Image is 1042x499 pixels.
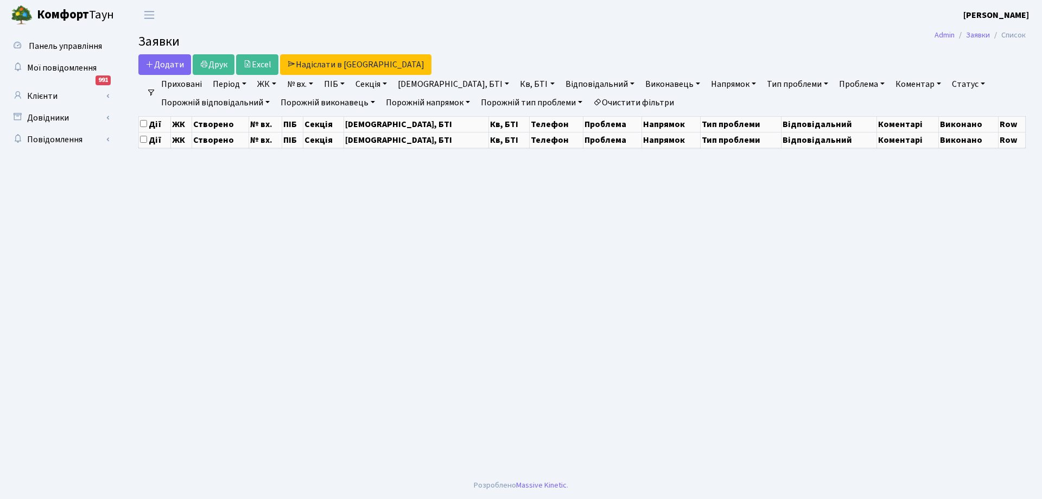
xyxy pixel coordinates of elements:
th: № вх. [249,132,282,148]
a: Коментар [891,75,945,93]
th: ЖК [171,132,192,148]
li: Список [990,29,1026,41]
img: logo.png [11,4,33,26]
th: Виконано [939,116,998,132]
a: Секція [351,75,391,93]
span: Мої повідомлення [27,62,97,74]
a: Massive Kinetic [516,479,567,491]
th: Тип проблеми [701,116,781,132]
th: [DEMOGRAPHIC_DATA], БТІ [344,116,488,132]
a: Клієнти [5,85,114,107]
b: Комфорт [37,6,89,23]
th: Відповідальний [781,132,876,148]
a: Повідомлення [5,129,114,150]
a: Приховані [157,75,206,93]
a: Напрямок [707,75,760,93]
th: Row [998,132,1025,148]
a: Мої повідомлення991 [5,57,114,79]
th: Виконано [939,132,998,148]
th: Тип проблеми [701,132,781,148]
span: Додати [145,59,184,71]
a: Додати [138,54,191,75]
a: Виконавець [641,75,704,93]
a: Період [208,75,251,93]
th: Напрямок [642,116,701,132]
nav: breadcrumb [918,24,1042,47]
th: Кв, БТІ [488,132,529,148]
th: Row [998,116,1025,132]
th: Дії [139,116,171,132]
th: Відповідальний [781,116,876,132]
a: Статус [948,75,989,93]
th: Дії [139,132,171,148]
a: Відповідальний [561,75,639,93]
th: Телефон [530,116,583,132]
a: Порожній виконавець [276,93,379,112]
th: Проблема [583,116,641,132]
th: Напрямок [642,132,701,148]
a: Друк [193,54,234,75]
button: Переключити навігацію [136,6,163,24]
th: Створено [192,116,249,132]
a: [DEMOGRAPHIC_DATA], БТІ [393,75,513,93]
span: Таун [37,6,114,24]
th: ПІБ [282,132,303,148]
span: Заявки [138,32,180,51]
th: Кв, БТІ [488,116,529,132]
th: ПІБ [282,116,303,132]
a: ПІБ [320,75,349,93]
a: № вх. [283,75,317,93]
th: Телефон [530,132,583,148]
th: ЖК [171,116,192,132]
th: Коментарі [876,116,939,132]
th: Секція [303,116,344,132]
span: Панель управління [29,40,102,52]
a: Довідники [5,107,114,129]
th: [DEMOGRAPHIC_DATA], БТІ [344,132,488,148]
a: [PERSON_NAME] [963,9,1029,22]
a: Проблема [835,75,889,93]
th: Створено [192,132,249,148]
a: ЖК [253,75,281,93]
a: Кв, БТІ [516,75,558,93]
a: Очистити фільтри [589,93,678,112]
div: Розроблено . [474,479,568,491]
th: Секція [303,132,344,148]
a: Admin [935,29,955,41]
a: Заявки [966,29,990,41]
a: Порожній напрямок [382,93,474,112]
a: Порожній відповідальний [157,93,274,112]
th: Проблема [583,132,641,148]
a: Панель управління [5,35,114,57]
a: Тип проблеми [763,75,833,93]
a: Надіслати в [GEOGRAPHIC_DATA] [280,54,431,75]
div: 991 [96,75,111,85]
b: [PERSON_NAME] [963,9,1029,21]
th: № вх. [249,116,282,132]
th: Коментарі [876,132,939,148]
a: Excel [236,54,278,75]
a: Порожній тип проблеми [476,93,587,112]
